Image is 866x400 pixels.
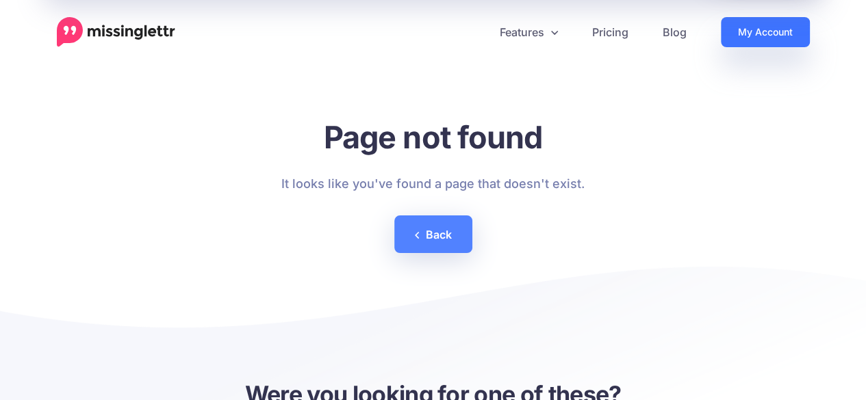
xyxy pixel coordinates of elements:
h1: Page not found [281,118,585,156]
a: My Account [721,17,810,47]
a: Blog [646,17,704,47]
a: Back [394,215,472,253]
p: It looks like you've found a page that doesn't exist. [281,173,585,195]
a: Features [483,17,575,47]
a: Pricing [575,17,646,47]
